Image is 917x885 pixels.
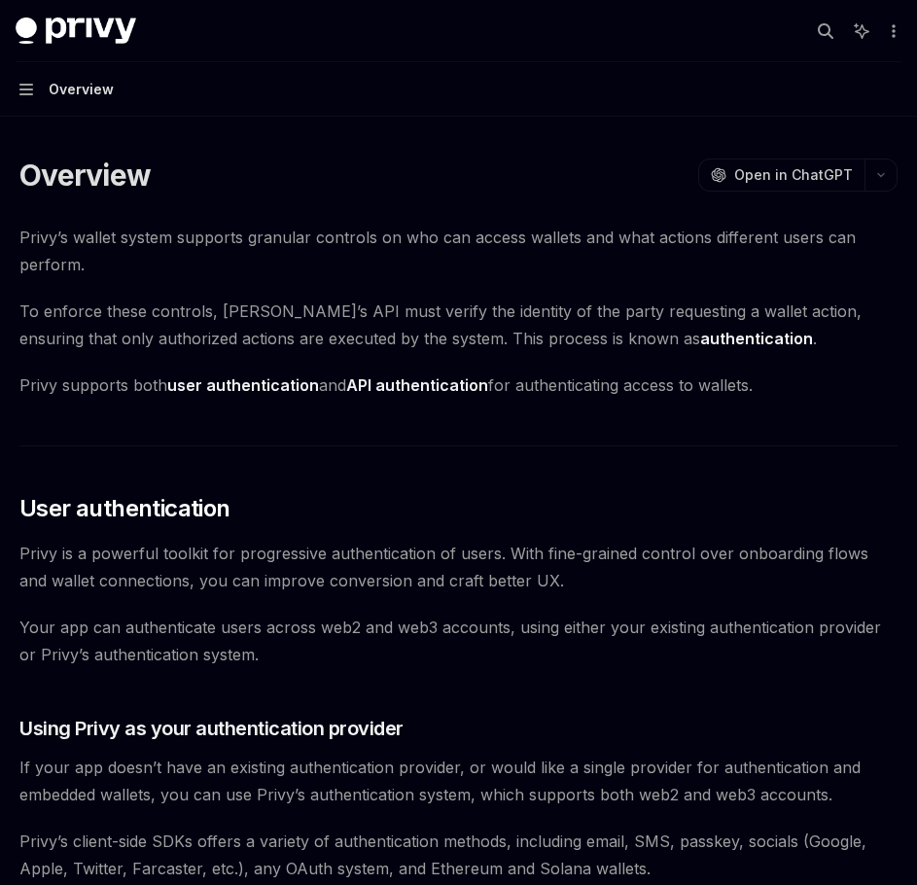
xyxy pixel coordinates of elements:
span: Privy is a powerful toolkit for progressive authentication of users. With fine-grained control ov... [19,540,898,594]
strong: user authentication [167,375,319,395]
span: Privy supports both and for authenticating access to wallets. [19,372,898,399]
span: User authentication [19,493,230,524]
img: dark logo [16,18,136,45]
button: More actions [882,18,901,45]
span: Privy’s client-side SDKs offers a variety of authentication methods, including email, SMS, passke... [19,828,898,882]
strong: authentication [700,329,813,348]
span: If your app doesn’t have an existing authentication provider, or would like a single provider for... [19,754,898,808]
span: Using Privy as your authentication provider [19,715,404,742]
span: Your app can authenticate users across web2 and web3 accounts, using either your existing authent... [19,614,898,668]
h1: Overview [19,158,151,193]
span: Privy’s wallet system supports granular controls on who can access wallets and what actions diffe... [19,224,898,278]
span: Open in ChatGPT [734,165,853,185]
span: To enforce these controls, [PERSON_NAME]’s API must verify the identity of the party requesting a... [19,298,898,352]
strong: API authentication [346,375,488,395]
button: Open in ChatGPT [698,159,864,192]
div: Overview [49,78,114,101]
